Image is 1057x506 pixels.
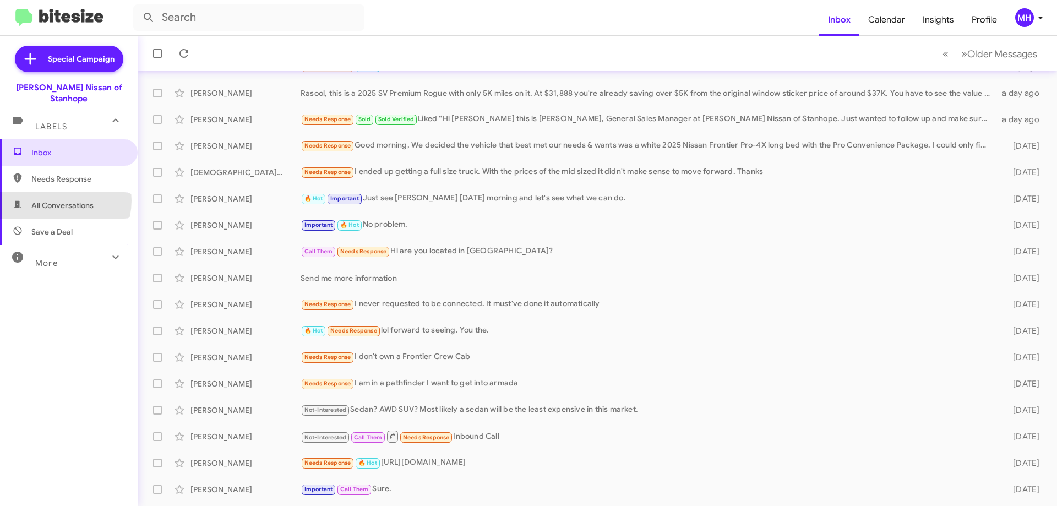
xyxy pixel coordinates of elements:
[301,273,995,284] div: Send me more information
[995,352,1048,363] div: [DATE]
[340,221,359,228] span: 🔥 Hot
[378,116,415,123] span: Sold Verified
[995,325,1048,336] div: [DATE]
[15,46,123,72] a: Special Campaign
[995,484,1048,495] div: [DATE]
[304,380,351,387] span: Needs Response
[340,248,387,255] span: Needs Response
[304,116,351,123] span: Needs Response
[301,88,995,99] div: Rasool, this is a 2025 SV Premium Rogue with only 5K miles on it. At $31,888 you're already savin...
[358,116,371,123] span: Sold
[190,431,301,442] div: [PERSON_NAME]
[995,431,1048,442] div: [DATE]
[304,168,351,176] span: Needs Response
[304,301,351,308] span: Needs Response
[301,324,995,337] div: lol forward to seeing. You the.
[31,173,125,184] span: Needs Response
[301,429,995,443] div: Inbound Call
[304,434,347,441] span: Not-Interested
[955,42,1044,65] button: Next
[403,434,450,441] span: Needs Response
[304,248,333,255] span: Call Them
[304,486,333,493] span: Important
[995,405,1048,416] div: [DATE]
[995,140,1048,151] div: [DATE]
[995,114,1048,125] div: a day ago
[190,405,301,416] div: [PERSON_NAME]
[190,88,301,99] div: [PERSON_NAME]
[31,200,94,211] span: All Conversations
[340,486,369,493] span: Call Them
[190,273,301,284] div: [PERSON_NAME]
[358,459,377,466] span: 🔥 Hot
[35,258,58,268] span: More
[190,484,301,495] div: [PERSON_NAME]
[190,352,301,363] div: [PERSON_NAME]
[301,192,995,205] div: Just see [PERSON_NAME] [DATE] morning and let's see what we can do.
[967,48,1037,60] span: Older Messages
[819,4,859,36] a: Inbox
[304,221,333,228] span: Important
[190,458,301,469] div: [PERSON_NAME]
[304,327,323,334] span: 🔥 Hot
[995,246,1048,257] div: [DATE]
[330,327,377,334] span: Needs Response
[301,483,995,496] div: Sure.
[304,195,323,202] span: 🔥 Hot
[961,47,967,61] span: »
[35,122,67,132] span: Labels
[995,273,1048,284] div: [DATE]
[995,220,1048,231] div: [DATE]
[301,245,995,258] div: Hi are you located in [GEOGRAPHIC_DATA]?
[995,167,1048,178] div: [DATE]
[995,458,1048,469] div: [DATE]
[190,114,301,125] div: [PERSON_NAME]
[190,246,301,257] div: [PERSON_NAME]
[301,113,995,126] div: Liked “Hi [PERSON_NAME] this is [PERSON_NAME], General Sales Manager at [PERSON_NAME] Nissan of S...
[995,378,1048,389] div: [DATE]
[914,4,963,36] a: Insights
[301,456,995,469] div: [URL][DOMAIN_NAME]
[190,220,301,231] div: [PERSON_NAME]
[301,377,995,390] div: I am in a pathfinder I want to get into armada
[995,193,1048,204] div: [DATE]
[301,139,995,152] div: Good morning, We decided the vehicle that best met our needs & wants was a white 2025 Nissan Fron...
[304,406,347,413] span: Not-Interested
[301,404,995,416] div: Sedan? AWD SUV? Most likely a sedan will be the least expensive in this market.
[995,299,1048,310] div: [DATE]
[936,42,955,65] button: Previous
[304,353,351,361] span: Needs Response
[48,53,115,64] span: Special Campaign
[190,299,301,310] div: [PERSON_NAME]
[304,459,351,466] span: Needs Response
[936,42,1044,65] nav: Page navigation example
[31,226,73,237] span: Save a Deal
[190,193,301,204] div: [PERSON_NAME]
[301,298,995,311] div: I never requested to be connected. It must've done it automatically
[1006,8,1045,27] button: MH
[354,434,383,441] span: Call Them
[301,219,995,231] div: No problem.
[942,47,949,61] span: «
[330,195,359,202] span: Important
[963,4,1006,36] a: Profile
[995,88,1048,99] div: a day ago
[304,142,351,149] span: Needs Response
[190,378,301,389] div: [PERSON_NAME]
[31,147,125,158] span: Inbox
[859,4,914,36] a: Calendar
[190,140,301,151] div: [PERSON_NAME]
[190,167,301,178] div: [DEMOGRAPHIC_DATA][PERSON_NAME]
[301,166,995,178] div: I ended up getting a full size truck. With the prices of the mid sized it didn't make sense to mo...
[1015,8,1034,27] div: MH
[190,325,301,336] div: [PERSON_NAME]
[301,351,995,363] div: I don't own a Frontier Crew Cab
[133,4,364,31] input: Search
